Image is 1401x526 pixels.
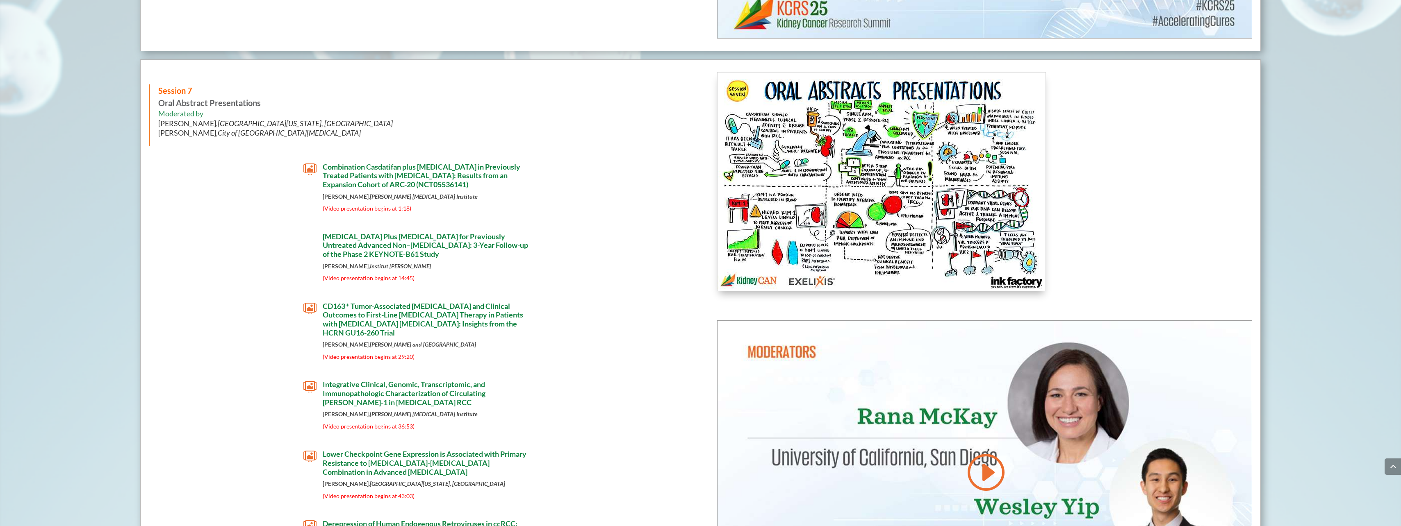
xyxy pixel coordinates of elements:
[323,162,520,189] span: Combination Casdatifan plus [MEDICAL_DATA] in Previously Treated Patients with [MEDICAL_DATA]: Re...
[303,450,317,463] span: 
[303,232,317,245] span: 
[323,193,478,200] strong: [PERSON_NAME],
[323,492,415,499] span: (Video presentation begins at 43:03)
[323,353,415,360] span: (Video presentation begins at 29:20)
[218,128,361,137] em: City of [GEOGRAPHIC_DATA][MEDICAL_DATA]
[323,449,526,476] span: Lower Checkpoint Gene Expression is Associated with Primary Resistance to [MEDICAL_DATA]-[MEDICAL...
[718,73,1046,291] img: KidneyCAN_Ink Factory_Board Session 7
[323,341,476,348] strong: [PERSON_NAME],
[323,274,415,281] span: (Video presentation begins at 14:45)
[303,163,317,176] span: 
[323,410,478,417] strong: [PERSON_NAME],
[323,205,411,212] span: (Video presentation begins at 1:18)
[303,380,317,393] span: 
[370,263,388,270] em: Institut
[390,263,431,270] em: [PERSON_NAME]
[370,341,476,348] em: [PERSON_NAME] and [GEOGRAPHIC_DATA]
[158,86,261,108] strong: Oral Abstract Presentations
[323,302,523,337] span: CD163⁺ Tumor-Associated [MEDICAL_DATA] and Clinical Outcomes to First-Line [MEDICAL_DATA] Therapy...
[158,128,361,137] span: [PERSON_NAME],
[370,410,478,417] em: [PERSON_NAME] [MEDICAL_DATA] Institute
[323,380,485,406] span: Integrative Clinical, Genomic, Transcriptomic, and Immunopathologic Characterization of Circulati...
[370,480,505,487] em: [GEOGRAPHIC_DATA][US_STATE], [GEOGRAPHIC_DATA]
[370,193,478,200] em: [PERSON_NAME] [MEDICAL_DATA] Institute
[303,302,317,315] span: 
[158,109,676,142] h6: Moderated by
[158,119,393,128] span: [PERSON_NAME],
[158,86,192,95] span: Session 7
[323,480,505,487] strong: [PERSON_NAME],
[323,263,431,270] strong: [PERSON_NAME],
[218,119,393,128] em: [GEOGRAPHIC_DATA][US_STATE], [GEOGRAPHIC_DATA]
[323,423,415,430] span: (Video presentation begins at 36:53)
[323,232,528,258] span: [MEDICAL_DATA] Plus [MEDICAL_DATA] for Previously Untreated Advanced Non–[MEDICAL_DATA]: 3-Year F...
